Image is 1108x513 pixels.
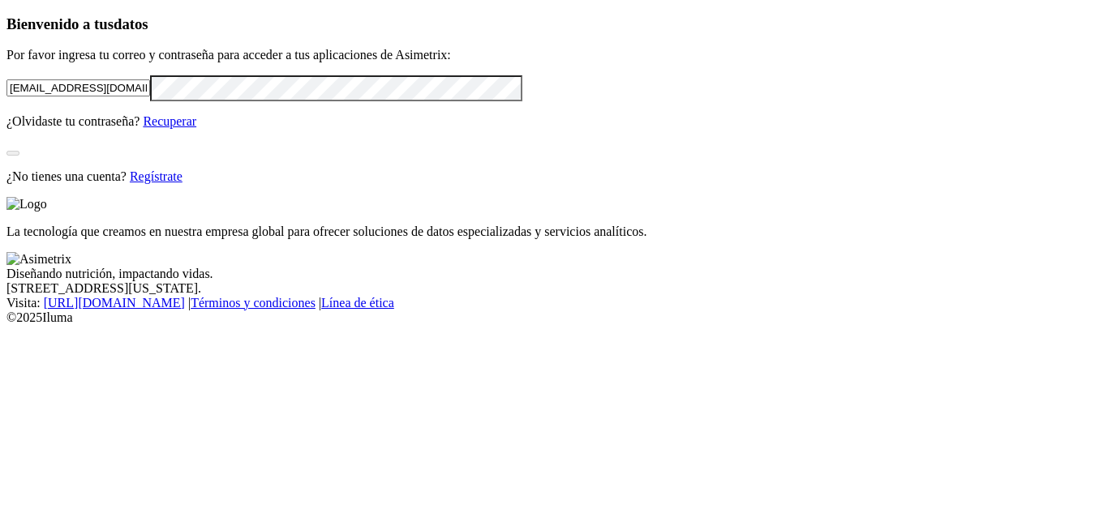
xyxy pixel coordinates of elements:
img: Asimetrix [6,252,71,267]
div: © 2025 Iluma [6,310,1102,325]
p: ¿Olvidaste tu contraseña? [6,114,1102,129]
h3: Bienvenido a tus [6,15,1102,33]
input: Tu correo [6,79,150,96]
span: datos [114,15,148,32]
a: Términos y condiciones [191,296,316,310]
img: Logo [6,197,47,212]
a: Línea de ética [321,296,394,310]
p: ¿No tienes una cuenta? [6,169,1102,184]
p: Por favor ingresa tu correo y contraseña para acceder a tus aplicaciones de Asimetrix: [6,48,1102,62]
a: Regístrate [130,169,183,183]
a: Recuperar [143,114,196,128]
div: Visita : | | [6,296,1102,310]
div: [STREET_ADDRESS][US_STATE]. [6,281,1102,296]
a: [URL][DOMAIN_NAME] [44,296,185,310]
p: La tecnología que creamos en nuestra empresa global para ofrecer soluciones de datos especializad... [6,224,1102,239]
div: Diseñando nutrición, impactando vidas. [6,267,1102,281]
